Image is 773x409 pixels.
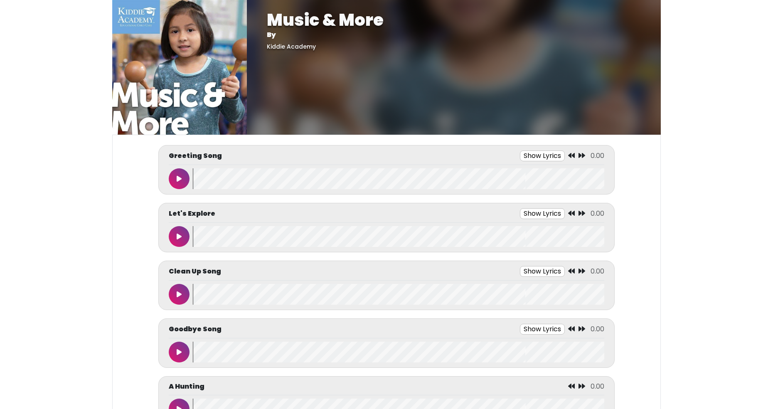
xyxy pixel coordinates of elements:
[169,324,222,334] p: Goodbye Song
[169,382,204,392] p: A Hunting
[520,266,565,277] button: Show Lyrics
[591,151,604,160] span: 0.00
[591,382,604,391] span: 0.00
[520,150,565,161] button: Show Lyrics
[267,10,641,30] h1: Music & More
[267,30,641,40] p: By
[267,43,641,50] h5: Kiddie Academy
[169,151,222,161] p: Greeting Song
[520,324,565,335] button: Show Lyrics
[591,324,604,334] span: 0.00
[169,209,215,219] p: Let's Explore
[169,266,221,276] p: Clean Up Song
[520,208,565,219] button: Show Lyrics
[591,266,604,276] span: 0.00
[591,209,604,218] span: 0.00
